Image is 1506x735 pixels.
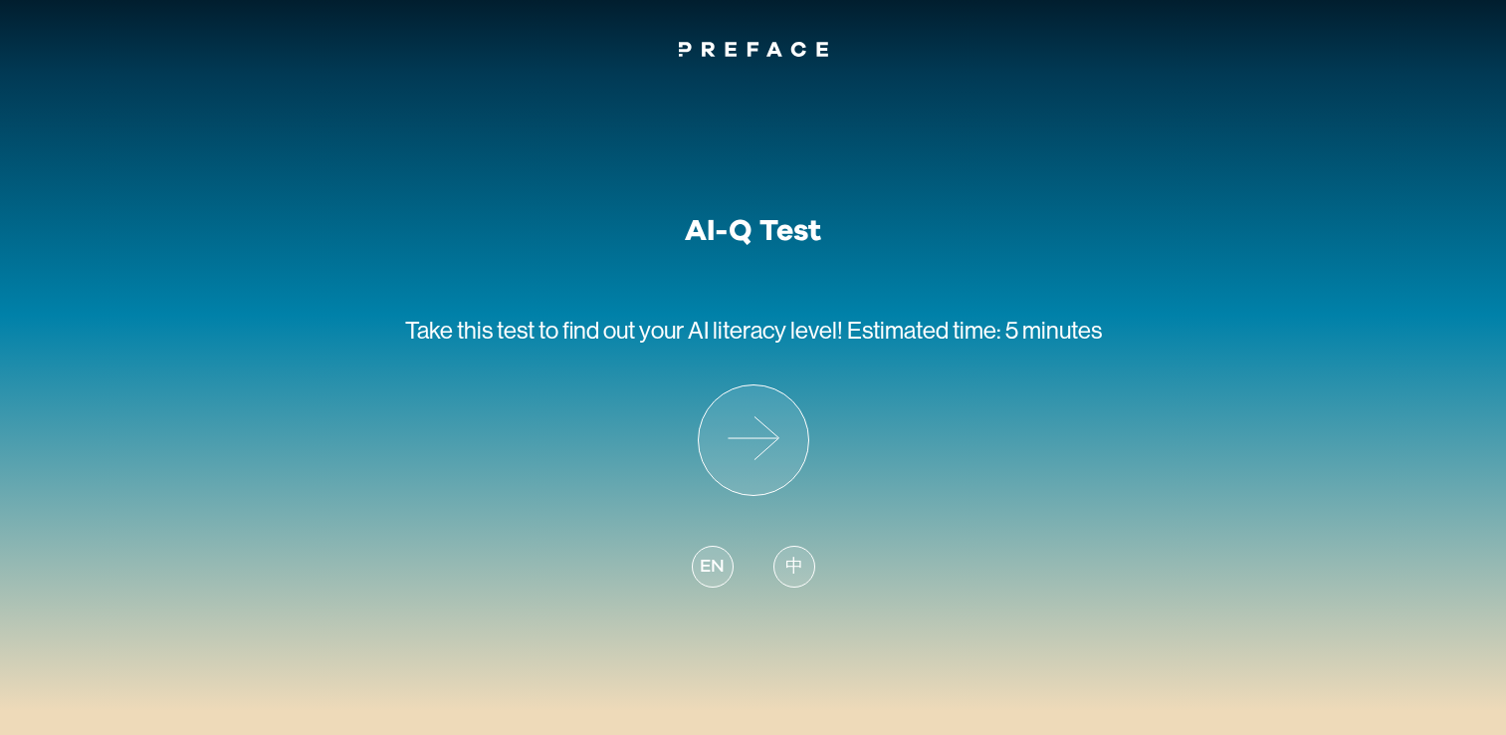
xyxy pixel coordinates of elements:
[785,554,803,581] span: 中
[847,317,1102,344] span: Estimated time: 5 minutes
[685,213,821,249] h1: AI-Q Test
[562,317,843,344] span: find out your AI literacy level!
[405,317,558,344] span: Take this test to
[700,554,724,581] span: EN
